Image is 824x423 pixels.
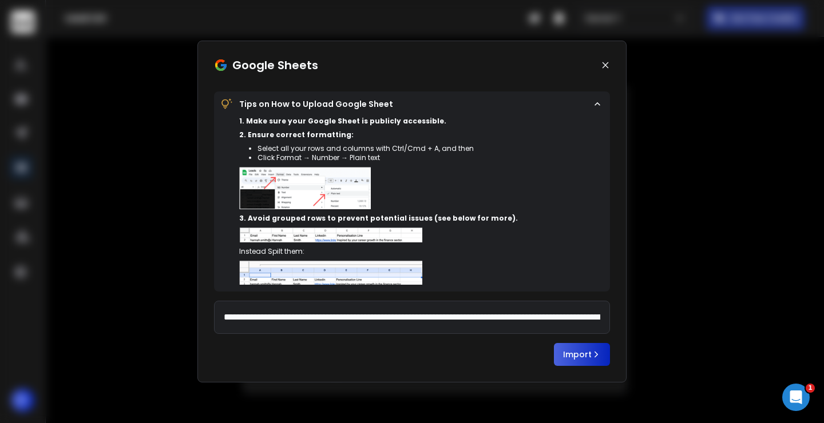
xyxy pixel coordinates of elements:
p: 3. Avoid grouped rows to prevent potential issues (see below for more). [239,214,518,223]
span: 1 [806,384,815,393]
p: 2. Ensure correct formatting: [239,130,518,139]
p: Tips on How to Upload Google Sheet [239,98,518,110]
p: Instead Spilt them: [239,247,518,256]
img: trail [239,261,422,285]
li: Select all your rows and columns with Ctrl/Cmd + A, and then [257,144,500,153]
li: Click Format → Number → Plain text [257,153,500,162]
iframe: Intercom live chat [782,384,810,411]
button: Import [554,343,610,366]
h1: Google Sheets [232,57,318,73]
img: trail [239,228,422,242]
p: 1. Make sure your Google Sheet is publicly accessible. [239,117,518,126]
img: trail [239,167,371,209]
